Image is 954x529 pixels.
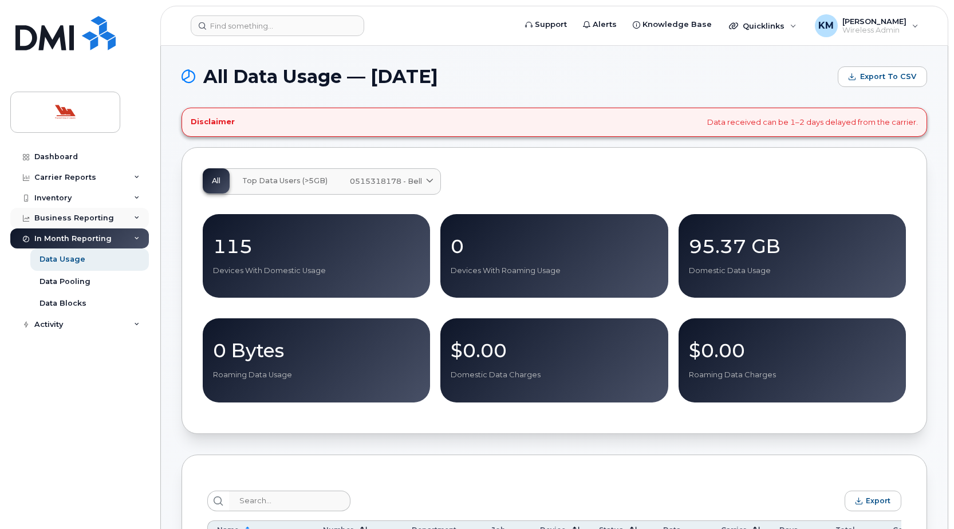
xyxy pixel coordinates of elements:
span: Export [866,496,890,505]
p: Roaming Data Charges [689,370,896,380]
p: Devices With Domestic Usage [213,266,420,276]
h4: Disclaimer [191,117,235,127]
button: Export [845,491,901,511]
a: 0515318178 - Bell [341,169,440,194]
p: Domestic Data Usage [689,266,896,276]
p: Roaming Data Usage [213,370,420,380]
p: Domestic Data Charges [451,370,657,380]
span: 0515318178 - Bell [350,176,422,187]
p: 115 [213,236,420,256]
p: 0 Bytes [213,340,420,361]
p: $0.00 [689,340,896,361]
span: Export to CSV [860,72,916,82]
p: Devices With Roaming Usage [451,266,657,276]
button: Export to CSV [838,66,927,87]
p: 0 [451,236,657,256]
p: $0.00 [451,340,657,361]
input: Search... [229,491,350,511]
div: Data received can be 1–2 days delayed from the carrier. [182,108,927,137]
span: All Data Usage — [DATE] [203,68,438,85]
p: 95.37 GB [689,236,896,256]
span: Top Data Users (>5GB) [242,176,328,185]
